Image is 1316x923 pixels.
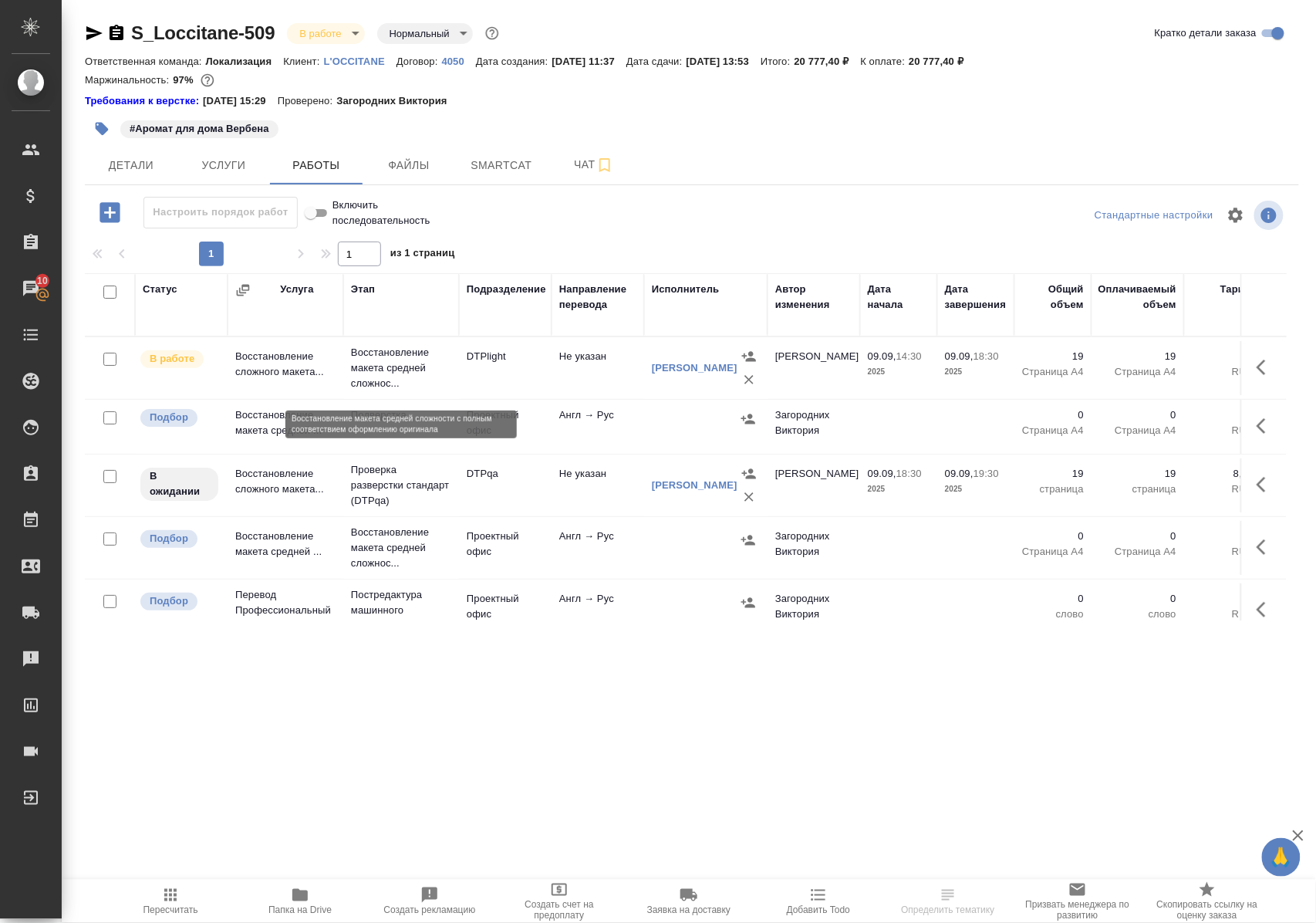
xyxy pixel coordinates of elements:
[442,56,476,67] p: 4050
[173,74,197,86] p: 97%
[107,24,126,42] button: Скопировать ссылку
[737,462,761,485] button: Назначить
[85,112,119,146] button: Добавить тэг
[626,56,686,67] p: Дата сдачи:
[868,364,930,380] p: 2025
[945,364,1007,380] p: 2025
[1022,529,1084,544] p: 0
[130,121,269,137] p: #Аромат для дома Вербена
[945,350,974,362] p: 09.09,
[150,410,188,425] p: Подбор
[896,468,922,479] p: 18:30
[652,362,737,374] a: [PERSON_NAME]
[332,198,472,228] span: Включить последовательность
[228,400,343,454] td: Восстановление макета средней ...
[795,56,861,67] p: 20 777,40 ₽
[761,56,794,67] p: Итого:
[775,282,852,313] div: Автор изменения
[396,56,442,67] p: Договор:
[1022,544,1084,560] p: Страница А4
[4,269,58,308] a: 10
[295,27,346,40] button: В работе
[861,56,909,67] p: К оплате:
[206,56,284,67] p: Локализация
[1022,607,1084,622] p: слово
[1192,544,1254,560] p: RUB
[768,341,860,395] td: [PERSON_NAME]
[868,282,930,313] div: Дата начала
[351,282,375,297] div: Этап
[1247,349,1284,386] button: Здесь прячутся важные кнопки
[85,93,203,109] div: Нажми, чтобы открыть папку с инструкцией
[459,341,552,395] td: DTPlight
[203,93,278,109] p: [DATE] 15:29
[1099,423,1176,438] p: Страница А4
[1192,591,1254,607] p: 0
[768,583,860,637] td: Загородних Виктория
[228,341,343,395] td: Восстановление сложного макета...
[737,529,760,552] button: Назначить
[336,93,458,109] p: Загородних Виктория
[1192,529,1254,544] p: 0
[1099,591,1176,607] p: 0
[150,531,188,546] p: Подбор
[228,521,343,575] td: Восстановление макета средней ...
[1192,349,1254,364] p: 16
[768,400,860,454] td: Загородних Виктория
[1099,482,1176,497] p: страница
[385,27,454,40] button: Нормальный
[283,56,323,67] p: Клиент:
[868,350,896,362] p: 09.09,
[372,156,446,175] span: Файлы
[467,282,546,297] div: Подразделение
[1192,466,1254,482] p: 8,19
[687,56,761,67] p: [DATE] 13:53
[139,591,220,612] div: Можно подбирать исполнителей
[1022,482,1084,497] p: страница
[1022,282,1084,313] div: Общий объем
[652,282,720,297] div: Исполнитель
[1099,607,1176,622] p: слово
[351,462,451,509] p: Проверка разверстки стандарт (DTPqa)
[1254,201,1287,230] span: Посмотреть информацию
[768,458,860,512] td: [PERSON_NAME]
[974,350,999,362] p: 18:30
[1155,25,1257,41] span: Кратко детали заказа
[737,591,760,614] button: Назначить
[559,282,636,313] div: Направление перевода
[1262,838,1301,877] button: 🙏
[596,156,614,174] svg: Подписаться
[1099,364,1176,380] p: Страница А4
[737,407,760,431] button: Назначить
[1022,423,1084,438] p: Страница А4
[139,349,220,370] div: Исполнитель выполняет работу
[28,273,57,289] span: 10
[1022,364,1084,380] p: Страница А4
[351,525,451,571] p: Восстановление макета средней сложнос...
[1192,482,1254,497] p: RUB
[1099,349,1176,364] p: 19
[552,400,644,454] td: Англ → Рус
[1192,407,1254,423] p: 0
[1022,349,1084,364] p: 19
[1217,197,1254,234] span: Настроить таблицу
[945,482,1007,497] p: 2025
[351,345,451,391] p: Восстановление макета средней сложнос...
[552,56,627,67] p: [DATE] 11:37
[351,407,451,423] p: Подверстка
[1099,407,1176,423] p: 0
[287,23,364,44] div: В работе
[150,468,209,499] p: В ожидании
[85,56,206,67] p: Ответственная команда:
[557,155,631,174] span: Чат
[552,458,644,512] td: Не указан
[1192,364,1254,380] p: RUB
[1220,282,1254,297] div: Тариф
[143,282,177,297] div: Статус
[94,156,168,175] span: Детали
[1247,529,1284,566] button: Здесь прячутся важные кнопки
[131,22,275,43] a: S_Loccitane-509
[85,24,103,42] button: Скопировать ссылку для ЯМессенджера
[482,23,502,43] button: Доп статусы указывают на важность/срочность заказа
[1022,591,1084,607] p: 0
